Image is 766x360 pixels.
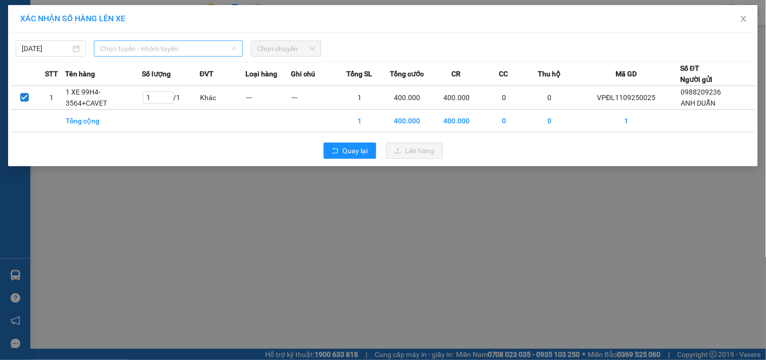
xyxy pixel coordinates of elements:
td: VPĐL1109250025 [573,86,681,110]
td: 1 [573,110,681,132]
button: uploadLên hàng [386,143,443,159]
span: CC [499,68,508,79]
span: STT [45,68,58,79]
td: 1 [38,86,65,110]
span: Thu hộ [538,68,561,79]
span: Chọn chuyến [257,41,315,56]
span: Tổng SL [346,68,372,79]
div: 0798203740 [86,33,222,47]
span: ANH DUẪN [681,99,716,107]
span: XÁC NHẬN SỐ HÀNG LÊN XE [20,14,125,23]
span: TC: [86,47,100,58]
span: [STREET_ADDRESS] HÒA [86,58,222,93]
div: 0973793946 [9,45,79,59]
div: VP Bình Dương [86,9,222,21]
td: 0 [527,110,572,132]
span: 0988209236 [681,88,722,96]
span: Gửi: [9,10,24,20]
td: 400.000 [432,86,481,110]
td: 0 [481,110,527,132]
div: [PERSON_NAME] [86,21,222,33]
td: 0 [481,86,527,110]
span: Chọn tuyến - nhóm tuyến [100,41,237,56]
td: Tổng cộng [66,110,142,132]
td: 1 [337,86,382,110]
span: Tổng cước [390,68,424,79]
span: close [740,15,748,23]
div: Số ĐT Người gửi [681,63,713,85]
button: Close [730,5,758,33]
input: 12/09/2025 [22,43,71,54]
button: rollbackQuay lại [324,143,376,159]
span: Quay lại [343,145,368,156]
div: VP Đắk Lắk [9,9,79,33]
td: 1 XE 99H4-3564+CAVET [66,86,142,110]
td: 0 [527,86,572,110]
span: CR [451,68,461,79]
td: 1 [337,110,382,132]
td: 400.000 [382,86,432,110]
td: 400.000 [432,110,481,132]
div: DUY [9,33,79,45]
span: down [231,46,237,52]
span: Tên hàng [66,68,95,79]
span: Nhận: [86,10,111,20]
span: rollback [332,147,339,155]
td: 400.000 [382,110,432,132]
span: Mã GD [616,68,637,79]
